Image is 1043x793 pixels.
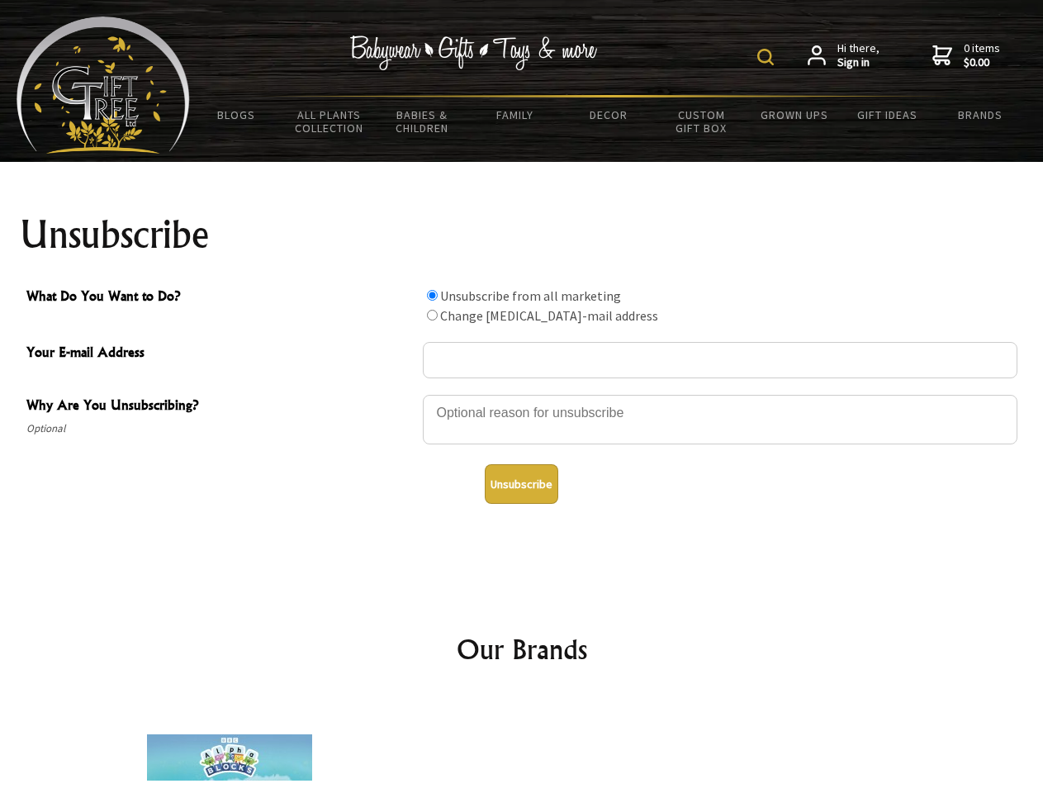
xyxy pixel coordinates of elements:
[808,41,879,70] a: Hi there,Sign in
[934,97,1027,132] a: Brands
[20,215,1024,254] h1: Unsubscribe
[440,307,658,324] label: Change [MEDICAL_DATA]-mail address
[190,97,283,132] a: BLOGS
[427,290,438,301] input: What Do You Want to Do?
[26,342,415,366] span: Your E-mail Address
[423,395,1017,444] textarea: Why Are You Unsubscribing?
[376,97,469,145] a: Babies & Children
[26,419,415,439] span: Optional
[655,97,748,145] a: Custom Gift Box
[837,41,879,70] span: Hi there,
[33,629,1011,669] h2: Our Brands
[26,286,415,310] span: What Do You Want to Do?
[964,55,1000,70] strong: $0.00
[440,287,621,304] label: Unsubscribe from all marketing
[757,49,774,65] img: product search
[350,36,598,70] img: Babywear - Gifts - Toys & more
[283,97,377,145] a: All Plants Collection
[427,310,438,321] input: What Do You Want to Do?
[964,40,1000,70] span: 0 items
[423,342,1017,378] input: Your E-mail Address
[17,17,190,154] img: Babyware - Gifts - Toys and more...
[841,97,934,132] a: Gift Ideas
[562,97,655,132] a: Decor
[469,97,562,132] a: Family
[837,55,879,70] strong: Sign in
[26,395,415,419] span: Why Are You Unsubscribing?
[485,464,558,504] button: Unsubscribe
[747,97,841,132] a: Grown Ups
[932,41,1000,70] a: 0 items$0.00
